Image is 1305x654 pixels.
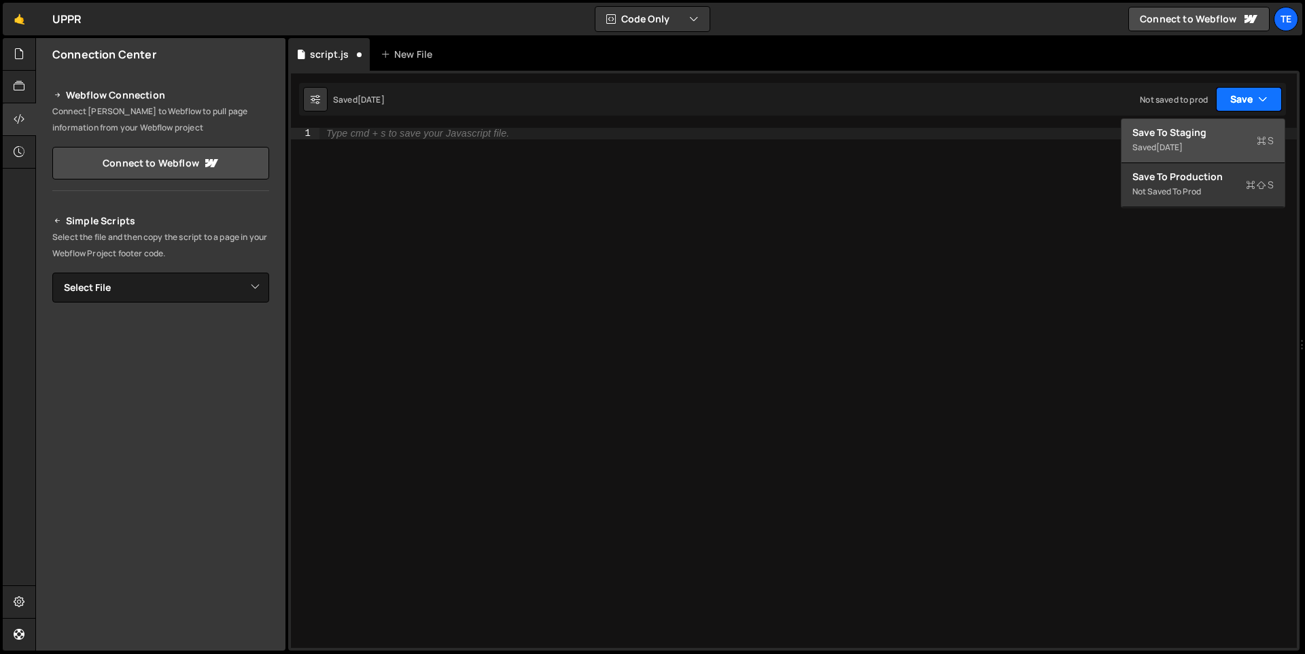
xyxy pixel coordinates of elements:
[1274,7,1298,31] a: Te
[595,7,710,31] button: Code Only
[1121,119,1285,163] button: Save to StagingS Saved[DATE]
[1257,134,1274,148] span: S
[1140,94,1208,105] div: Not saved to prod
[52,47,156,62] h2: Connection Center
[358,94,385,105] div: [DATE]
[1132,126,1274,139] div: Save to Staging
[1216,87,1282,111] button: Save
[1156,141,1183,153] div: [DATE]
[52,147,269,179] a: Connect to Webflow
[52,456,271,579] iframe: YouTube video player
[1132,170,1274,184] div: Save to Production
[52,87,269,103] h2: Webflow Connection
[52,229,269,262] p: Select the file and then copy the script to a page in your Webflow Project footer code.
[326,128,509,139] div: Type cmd + s to save your Javascript file.
[1246,178,1274,192] span: S
[52,213,269,229] h2: Simple Scripts
[1121,118,1285,208] div: Code Only
[52,11,82,27] div: UPPR
[1132,184,1274,200] div: Not saved to prod
[1121,163,1285,207] button: Save to ProductionS Not saved to prod
[381,48,438,61] div: New File
[291,128,319,139] div: 1
[52,103,269,136] p: Connect [PERSON_NAME] to Webflow to pull page information from your Webflow project
[1132,139,1274,156] div: Saved
[1128,7,1270,31] a: Connect to Webflow
[3,3,36,35] a: 🤙
[310,48,349,61] div: script.js
[333,94,385,105] div: Saved
[52,325,271,447] iframe: YouTube video player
